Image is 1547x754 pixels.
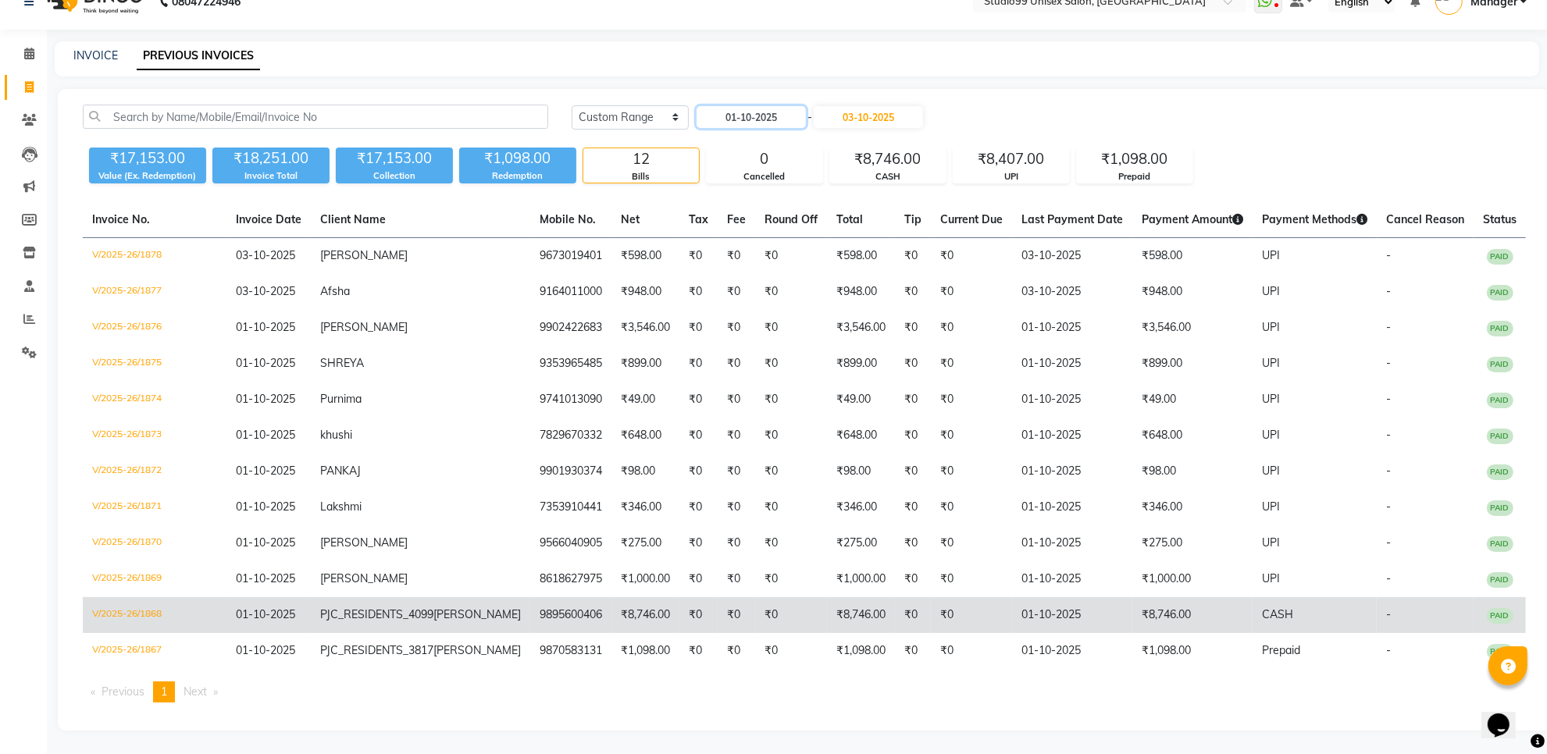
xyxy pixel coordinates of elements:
td: V/2025-26/1876 [83,310,226,346]
span: - [1386,392,1391,406]
td: ₹275.00 [827,525,895,561]
td: ₹0 [755,633,827,669]
td: ₹0 [895,238,931,275]
td: 01-10-2025 [1012,489,1132,525]
span: UPI [1262,500,1280,514]
td: ₹98.00 [611,453,679,489]
span: Net [621,212,640,226]
span: - [1386,320,1391,334]
td: 8618627975 [530,561,611,597]
td: ₹1,098.00 [827,633,895,669]
span: [PERSON_NAME] [433,607,521,621]
td: 01-10-2025 [1012,633,1132,669]
td: ₹0 [679,489,718,525]
td: ₹948.00 [611,274,679,310]
td: ₹49.00 [827,382,895,418]
span: PJC_RESIDENTS_4099 [320,607,433,621]
span: UPI [1262,392,1280,406]
span: UPI [1262,571,1280,585]
span: - [1386,356,1391,370]
td: ₹0 [931,561,1012,597]
div: ₹1,098.00 [459,148,576,169]
td: ₹98.00 [827,453,895,489]
div: Prepaid [1077,170,1192,183]
td: ₹0 [679,382,718,418]
td: ₹0 [931,274,1012,310]
td: ₹899.00 [1132,346,1253,382]
span: UPI [1262,428,1280,442]
td: 9741013090 [530,382,611,418]
td: ₹0 [679,238,718,275]
td: ₹0 [755,382,827,418]
td: 01-10-2025 [1012,597,1132,633]
span: PAID [1487,393,1513,408]
td: ₹0 [679,453,718,489]
td: ₹1,000.00 [827,561,895,597]
td: ₹0 [931,453,1012,489]
td: V/2025-26/1873 [83,418,226,453]
td: ₹0 [895,453,931,489]
td: ₹0 [679,633,718,669]
span: UPI [1262,320,1280,334]
div: ₹1,098.00 [1077,148,1192,170]
td: ₹0 [931,346,1012,382]
div: ₹8,746.00 [830,148,946,170]
span: [PERSON_NAME] [320,320,408,334]
td: ₹0 [679,346,718,382]
span: Previous [102,685,144,699]
span: - [1386,607,1391,621]
td: ₹0 [895,274,931,310]
span: UPI [1262,356,1280,370]
td: V/2025-26/1875 [83,346,226,382]
td: ₹3,546.00 [611,310,679,346]
td: ₹0 [931,633,1012,669]
td: 7829670332 [530,418,611,453]
td: ₹948.00 [1132,274,1253,310]
div: Bills [583,170,699,183]
td: ₹0 [718,346,755,382]
span: PAID [1487,321,1513,336]
td: ₹0 [755,418,827,453]
td: ₹8,746.00 [827,597,895,633]
td: ₹0 [679,274,718,310]
span: 1 [161,685,167,699]
td: V/2025-26/1877 [83,274,226,310]
span: - [1386,428,1391,442]
span: - [1386,535,1391,549]
td: ₹49.00 [1132,382,1253,418]
span: UPI [1262,535,1280,549]
td: ₹0 [718,597,755,633]
td: ₹346.00 [611,489,679,525]
td: ₹0 [718,525,755,561]
td: ₹0 [755,489,827,525]
td: ₹275.00 [611,525,679,561]
span: Purnima [320,392,362,406]
span: Fee [727,212,746,226]
td: ₹1,098.00 [1132,633,1253,669]
td: ₹648.00 [611,418,679,453]
span: - [1386,643,1391,657]
td: V/2025-26/1870 [83,525,226,561]
td: ₹0 [718,453,755,489]
a: INVOICE [73,48,118,62]
span: 01-10-2025 [236,320,295,334]
td: V/2025-26/1869 [83,561,226,597]
span: PANKAJ [320,464,361,478]
input: End Date [814,106,923,128]
td: ₹0 [718,418,755,453]
td: 9901930374 [530,453,611,489]
div: UPI [954,170,1069,183]
td: 01-10-2025 [1012,453,1132,489]
span: Total [836,212,863,226]
td: ₹0 [755,238,827,275]
div: 0 [707,148,822,170]
span: [PERSON_NAME] [320,248,408,262]
td: ₹3,546.00 [827,310,895,346]
span: [PERSON_NAME] [433,643,521,657]
td: ₹0 [931,418,1012,453]
td: V/2025-26/1878 [83,238,226,275]
span: 01-10-2025 [236,428,295,442]
span: - [1386,571,1391,585]
span: PAID [1487,249,1513,265]
span: PAID [1487,357,1513,372]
